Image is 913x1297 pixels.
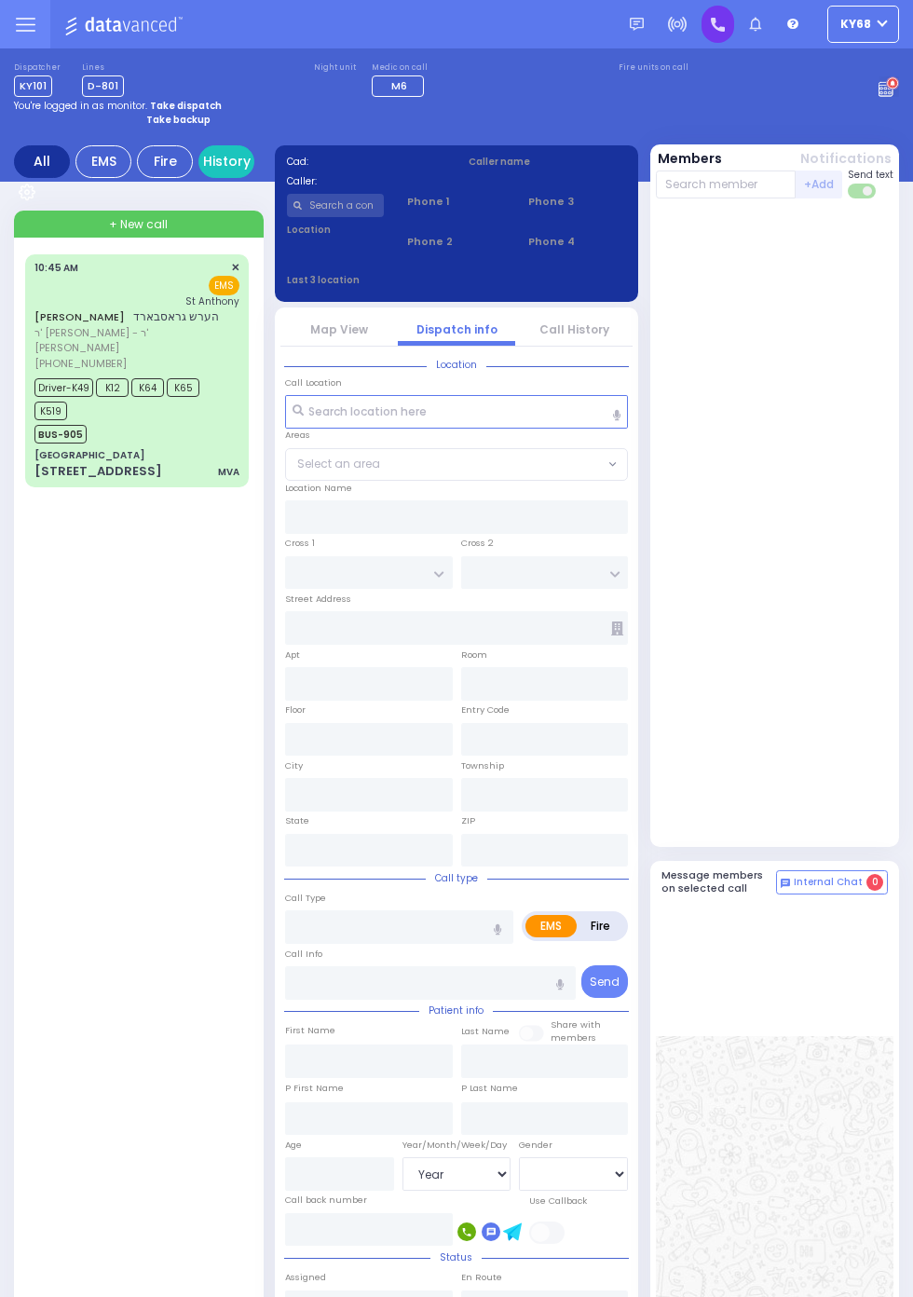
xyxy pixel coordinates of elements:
[461,1082,518,1095] label: P Last Name
[218,465,239,479] div: MVA
[82,62,124,74] label: Lines
[285,1082,344,1095] label: P First Name
[297,456,380,472] span: Select an area
[285,1024,335,1037] label: First Name
[461,814,475,827] label: ZIP
[34,325,234,356] span: ר' [PERSON_NAME] - ר' [PERSON_NAME]
[469,155,627,169] label: Caller name
[528,234,626,250] span: Phone 4
[416,321,497,337] a: Dispatch info
[287,155,445,169] label: Cad:
[461,759,504,772] label: Township
[14,62,61,74] label: Dispatcher
[285,703,306,717] label: Floor
[848,168,893,182] span: Send text
[430,1250,482,1264] span: Status
[209,276,239,295] span: EMS
[285,1139,302,1152] label: Age
[285,395,628,429] input: Search location here
[285,1271,326,1284] label: Assigned
[146,113,211,127] strong: Take backup
[14,145,70,178] div: All
[287,194,385,217] input: Search a contact
[185,294,239,308] span: St Anthony
[285,593,351,606] label: Street Address
[528,194,626,210] span: Phone 3
[461,703,510,717] label: Entry Code
[64,13,188,36] img: Logo
[391,78,407,93] span: M6
[525,915,577,937] label: EMS
[661,869,777,894] h5: Message members on selected call
[137,145,193,178] div: Fire
[285,814,309,827] label: State
[287,174,445,188] label: Caller:
[866,874,883,891] span: 0
[781,879,790,888] img: comment-alt.png
[109,216,168,233] span: + New call
[34,309,125,324] a: [PERSON_NAME]
[34,425,87,444] span: BUS-905
[167,378,199,397] span: K65
[656,171,797,198] input: Search member
[133,308,219,324] span: הערש גראסבארד
[131,378,164,397] span: K64
[287,223,385,237] label: Location
[776,870,888,894] button: Internal Chat 0
[461,648,487,662] label: Room
[519,1139,552,1152] label: Gender
[314,62,356,74] label: Night unit
[372,62,429,74] label: Medic on call
[539,321,609,337] a: Call History
[529,1195,587,1208] label: Use Callback
[461,1271,502,1284] label: En Route
[34,402,67,420] span: K519
[34,448,144,462] div: [GEOGRAPHIC_DATA]
[34,356,127,371] span: [PHONE_NUMBER]
[794,876,863,889] span: Internal Chat
[285,948,322,961] label: Call Info
[150,99,222,113] strong: Take dispatch
[658,149,722,169] button: Members
[285,537,315,550] label: Cross 1
[427,358,486,372] span: Location
[231,260,239,276] span: ✕
[581,965,628,998] button: Send
[34,261,78,275] span: 10:45 AM
[576,915,625,937] label: Fire
[285,892,326,905] label: Call Type
[34,378,93,397] span: Driver-K49
[840,16,871,33] span: ky68
[461,537,494,550] label: Cross 2
[611,621,623,635] span: Other building occupants
[285,429,310,442] label: Areas
[619,62,688,74] label: Fire units on call
[800,149,892,169] button: Notifications
[407,194,505,210] span: Phone 1
[198,145,254,178] a: History
[310,321,368,337] a: Map View
[14,75,52,97] span: KY101
[407,234,505,250] span: Phone 2
[14,99,147,113] span: You're logged in as monitor.
[75,145,131,178] div: EMS
[285,482,352,495] label: Location Name
[551,1018,601,1031] small: Share with
[285,759,303,772] label: City
[551,1031,596,1044] span: members
[630,18,644,32] img: message.svg
[285,1194,367,1207] label: Call back number
[96,378,129,397] span: K12
[34,462,162,481] div: [STREET_ADDRESS]
[419,1003,493,1017] span: Patient info
[402,1139,511,1152] div: Year/Month/Week/Day
[461,1025,510,1038] label: Last Name
[285,376,342,389] label: Call Location
[285,648,300,662] label: Apt
[426,871,487,885] span: Call type
[287,273,457,287] label: Last 3 location
[82,75,124,97] span: D-801
[848,182,878,200] label: Turn off text
[827,6,899,43] button: ky68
